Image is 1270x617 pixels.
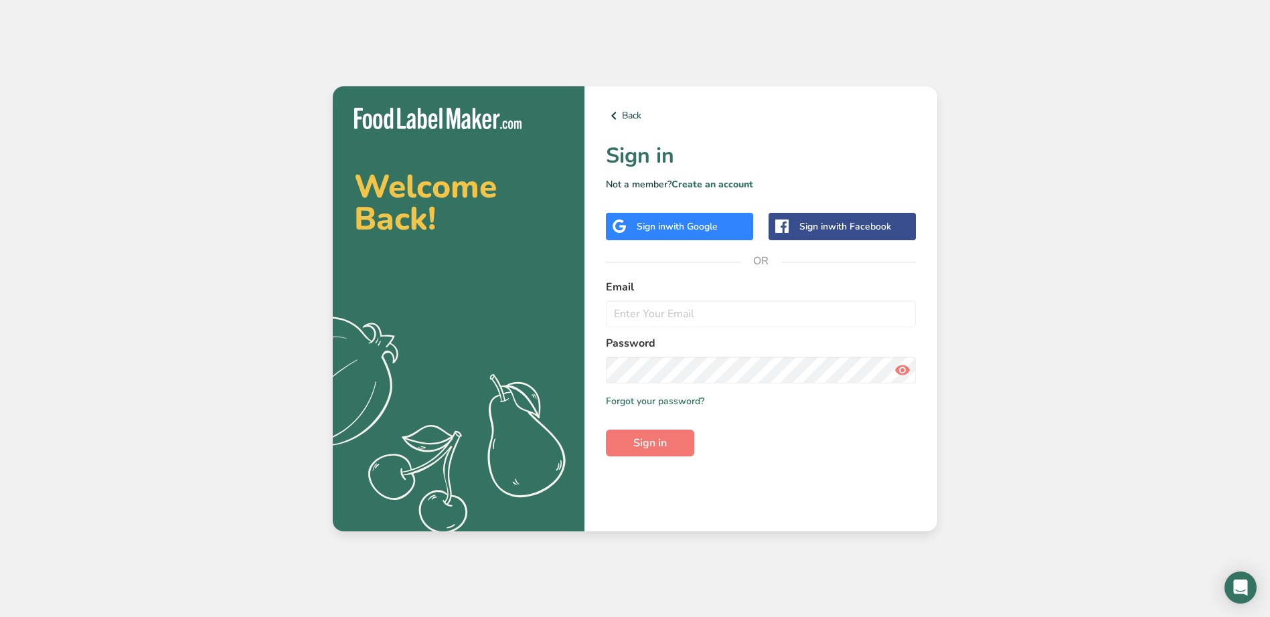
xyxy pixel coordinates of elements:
[354,171,563,235] h2: Welcome Back!
[606,177,916,191] p: Not a member?
[606,335,916,351] label: Password
[606,108,916,124] a: Back
[637,219,718,234] div: Sign in
[741,241,781,281] span: OR
[606,430,694,456] button: Sign in
[606,394,704,408] a: Forgot your password?
[633,435,667,451] span: Sign in
[354,108,522,130] img: Food Label Maker
[828,220,891,233] span: with Facebook
[1224,571,1257,604] div: Open Intercom Messenger
[606,140,916,172] h1: Sign in
[671,178,753,191] a: Create an account
[665,220,718,233] span: with Google
[606,300,916,327] input: Enter Your Email
[799,219,891,234] div: Sign in
[606,279,916,295] label: Email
